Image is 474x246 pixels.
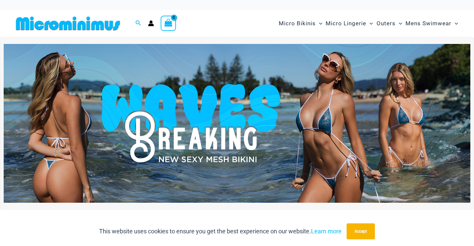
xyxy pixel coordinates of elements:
[279,15,316,32] span: Micro Bikinis
[276,12,461,35] nav: Site Navigation
[326,15,366,32] span: Micro Lingerie
[99,226,342,236] p: This website uses cookies to ensure you get the best experience on our website.
[324,13,375,34] a: Micro LingerieMenu ToggleMenu Toggle
[311,228,342,235] a: Learn more
[161,16,176,31] a: View Shopping Cart, empty
[375,13,404,34] a: OutersMenu ToggleMenu Toggle
[405,15,451,32] span: Mens Swimwear
[377,15,395,32] span: Outers
[404,13,460,34] a: Mens SwimwearMenu ToggleMenu Toggle
[451,15,458,32] span: Menu Toggle
[347,223,375,239] button: Accept
[4,44,470,203] img: Waves Breaking Ocean Bikini Pack
[135,19,141,28] a: Search icon link
[316,15,322,32] span: Menu Toggle
[366,15,373,32] span: Menu Toggle
[13,16,123,31] img: MM SHOP LOGO FLAT
[395,15,402,32] span: Menu Toggle
[148,20,154,26] a: Account icon link
[277,13,324,34] a: Micro BikinisMenu ToggleMenu Toggle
